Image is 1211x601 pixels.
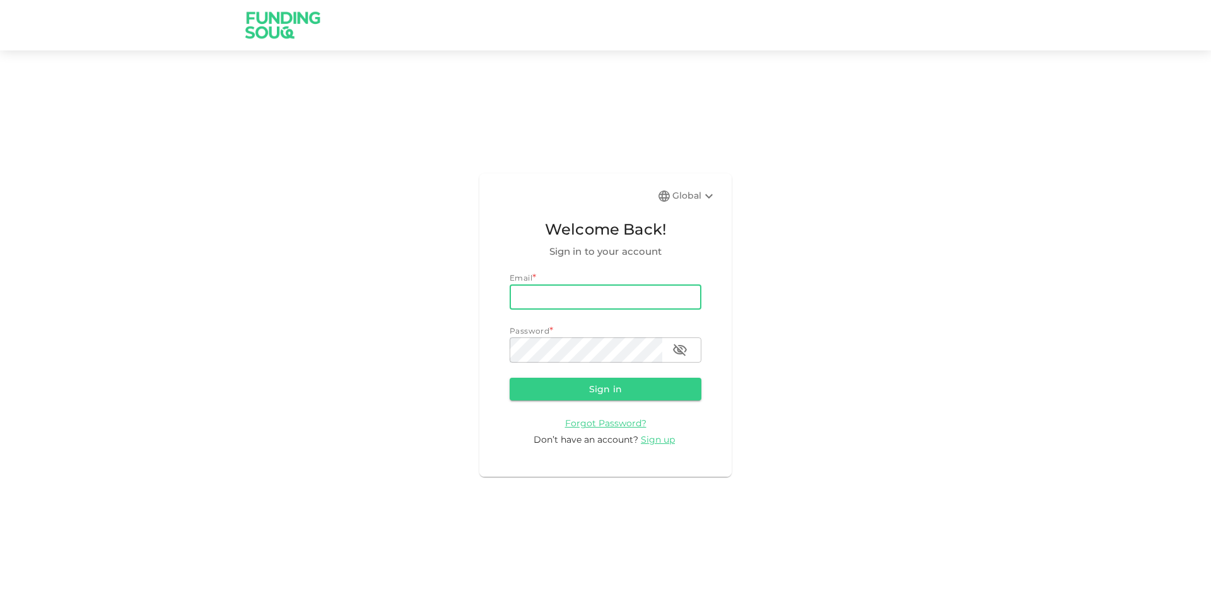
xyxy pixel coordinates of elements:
[510,244,701,259] span: Sign in to your account
[510,218,701,242] span: Welcome Back!
[672,189,717,204] div: Global
[641,434,675,445] span: Sign up
[565,417,646,429] a: Forgot Password?
[510,378,701,400] button: Sign in
[510,337,662,363] input: password
[510,273,532,283] span: Email
[534,434,638,445] span: Don’t have an account?
[510,326,549,336] span: Password
[565,417,646,429] span: Forgot Password?
[510,284,701,310] input: email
